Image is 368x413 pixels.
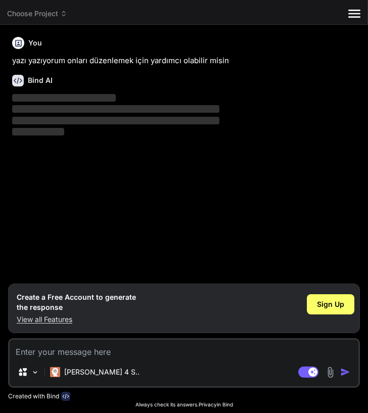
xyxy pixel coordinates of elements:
img: icon [340,367,350,377]
span: ‌ [12,117,219,124]
p: Always check its answers. in Bind [8,401,360,408]
img: Pick Models [31,368,39,377]
h6: You [28,38,42,48]
p: Created with Bind [8,392,59,400]
p: View all Features [17,314,136,325]
span: Choose Project [7,9,67,19]
h6: Bind AI [28,75,53,85]
span: ‌ [12,105,219,113]
span: ‌ [12,94,116,102]
h1: Create a Free Account to generate the response [17,292,136,312]
p: [PERSON_NAME] 4 S.. [64,367,140,377]
img: attachment [325,366,336,378]
p: yazı yazıyorum onları düzenlemek için yardımcı olabilir misin [12,55,358,67]
img: bind-logo [61,392,70,401]
span: ‌ [12,128,64,135]
span: Privacy [199,401,217,407]
span: Sign Up [317,299,344,309]
img: Claude 4 Sonnet [50,367,60,377]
